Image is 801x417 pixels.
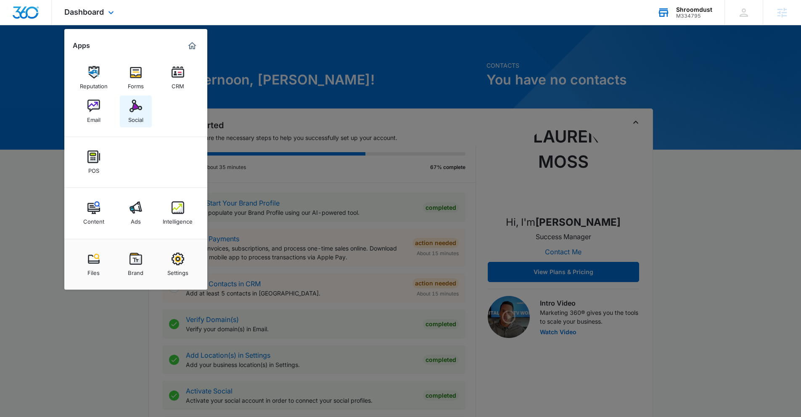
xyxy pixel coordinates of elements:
span: Dashboard [64,8,104,16]
a: CRM [162,62,194,94]
img: logo_orange.svg [13,13,20,20]
h2: Apps [73,42,90,50]
a: Settings [162,248,194,280]
div: Brand [128,265,143,276]
a: Email [78,95,110,127]
a: Content [78,197,110,229]
img: website_grey.svg [13,22,20,29]
div: Intelligence [163,214,193,225]
div: Keywords by Traffic [93,50,142,55]
div: Ads [131,214,141,225]
a: Reputation [78,62,110,94]
a: Ads [120,197,152,229]
a: Social [120,95,152,127]
a: Intelligence [162,197,194,229]
div: Domain: [DOMAIN_NAME] [22,22,93,29]
div: Forms [128,79,144,90]
a: Files [78,248,110,280]
img: tab_keywords_by_traffic_grey.svg [84,49,90,55]
div: Files [87,265,100,276]
a: Marketing 360® Dashboard [185,39,199,53]
div: Domain Overview [32,50,75,55]
div: Settings [167,265,188,276]
div: Reputation [80,79,108,90]
a: Brand [120,248,152,280]
div: CRM [172,79,184,90]
div: account name [676,6,712,13]
div: v 4.0.25 [24,13,41,20]
a: Forms [120,62,152,94]
div: Social [128,112,143,123]
div: POS [88,163,99,174]
div: Email [87,112,100,123]
div: account id [676,13,712,19]
a: POS [78,146,110,178]
img: tab_domain_overview_orange.svg [23,49,29,55]
div: Content [83,214,104,225]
